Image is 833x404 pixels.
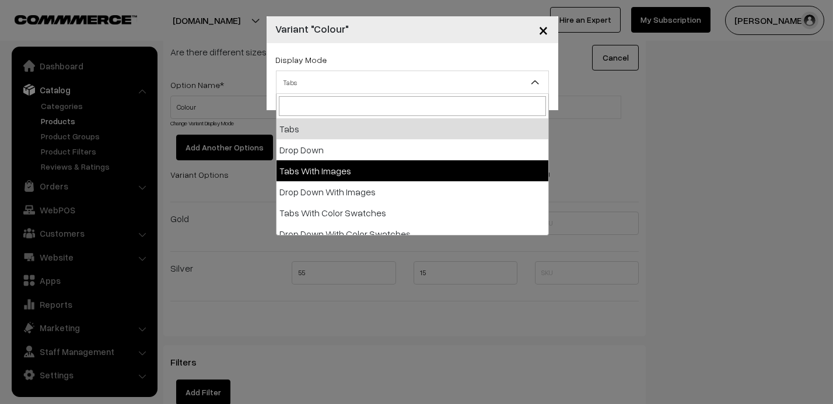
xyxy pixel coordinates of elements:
li: Drop Down With Color Swatches [276,223,548,244]
label: Display Mode [276,54,327,66]
li: Drop Down With Images [276,181,548,202]
li: Tabs With Images [276,160,548,181]
span: Tabs [276,71,549,94]
li: Drop Down [276,139,548,160]
span: Tabs [276,72,548,93]
li: Tabs [276,118,548,139]
li: Tabs With Color Swatches [276,202,548,223]
button: × [530,12,558,48]
h4: Variant "Colour" [276,21,349,37]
